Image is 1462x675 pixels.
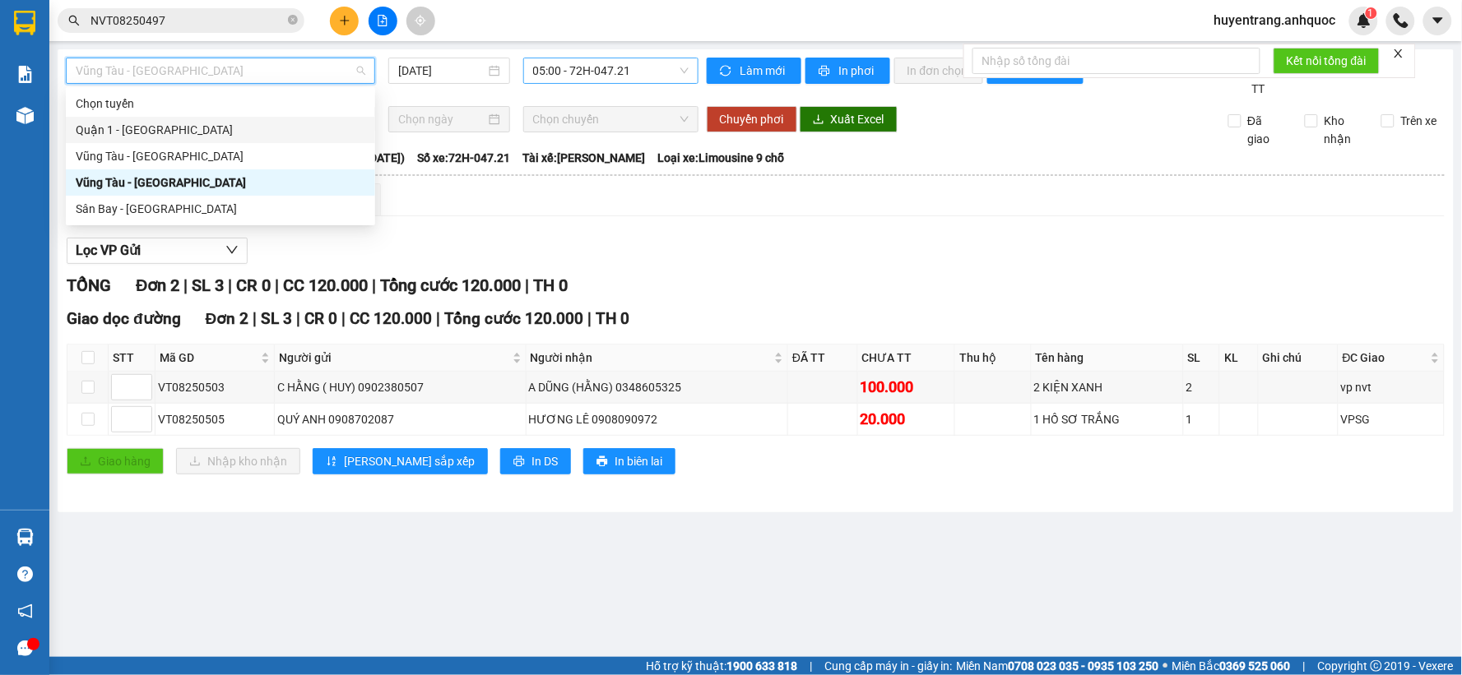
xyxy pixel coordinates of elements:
[1163,663,1168,669] span: ⚪️
[1186,378,1218,396] div: 2
[955,344,1031,372] th: Thu hộ
[720,65,734,78] span: sync
[415,15,426,26] span: aim
[1395,112,1444,130] span: Trên xe
[657,149,784,167] span: Loại xe: Limousine 9 chỗ
[225,243,239,257] span: down
[76,95,365,113] div: Chọn tuyến
[17,566,33,582] span: question-circle
[1172,657,1291,675] span: Miền Bắc
[1242,112,1293,148] span: Đã giao
[1032,344,1184,372] th: Tên hàng
[68,15,80,26] span: search
[76,121,365,139] div: Quận 1 - [GEOGRAPHIC_DATA]
[615,452,662,470] span: In biên lai
[76,58,365,83] span: Vũng Tàu - Sân Bay
[726,659,797,673] strong: 1900 633 818
[513,455,525,469] span: printer
[1343,349,1427,367] span: ĐC Giao
[1274,48,1380,74] button: Kết nối tổng đài
[296,309,300,328] span: |
[1201,10,1349,30] span: huyentrang.anhquoc
[66,143,375,169] div: Vũng Tàu - Quận 1
[109,344,155,372] th: STT
[1034,378,1181,396] div: 2 KIỆN XANH
[17,640,33,656] span: message
[707,58,801,84] button: syncLàm mới
[67,309,181,328] span: Giao dọc đường
[288,13,298,29] span: close-circle
[861,408,953,431] div: 20.000
[76,240,141,261] span: Lọc VP Gửi
[596,455,608,469] span: printer
[76,173,365,192] div: Vũng Tàu - [GEOGRAPHIC_DATA]
[894,58,984,84] button: In đơn chọn
[377,15,388,26] span: file-add
[398,110,485,128] input: Chọn ngày
[531,452,558,470] span: In DS
[819,65,833,78] span: printer
[813,113,824,127] span: download
[326,455,337,469] span: sort-ascending
[788,344,857,372] th: ĐÃ TT
[14,11,35,35] img: logo-vxr
[444,309,583,328] span: Tổng cước 120.000
[66,117,375,143] div: Quận 1 - Vũng Tàu
[16,529,34,546] img: warehouse-icon
[304,309,337,328] span: CR 0
[341,309,346,328] span: |
[1366,7,1377,19] sup: 1
[707,106,797,132] button: Chuyển phơi
[1220,344,1258,372] th: KL
[66,90,375,117] div: Chọn tuyến
[369,7,397,35] button: file-add
[533,107,689,132] span: Chọn chuyến
[1259,344,1339,372] th: Ghi chú
[1009,659,1159,673] strong: 0708 023 035 - 0935 103 250
[313,448,488,474] button: sort-ascending[PERSON_NAME] sắp xếp
[1368,7,1374,19] span: 1
[67,275,111,295] span: TỔNG
[1303,657,1306,675] span: |
[646,657,797,675] span: Hỗ trợ kỹ thuật:
[957,657,1159,675] span: Miền Nam
[261,309,292,328] span: SL 3
[253,309,257,328] span: |
[67,448,164,474] button: uploadGiao hàng
[529,410,786,428] div: HƯƠNG LÊ 0908090972
[277,378,522,396] div: C HẰNG ( HUY) 0902380507
[67,238,248,264] button: Lọc VP Gửi
[858,344,956,372] th: CHƯA TT
[406,7,435,35] button: aim
[1186,410,1218,428] div: 1
[330,7,359,35] button: plus
[155,404,275,436] td: VT08250505
[380,275,521,295] span: Tổng cước 120.000
[740,62,788,80] span: Làm mới
[1184,344,1221,372] th: SL
[344,452,475,470] span: [PERSON_NAME] sắp xếp
[417,149,510,167] span: Số xe: 72H-047.21
[861,376,953,399] div: 100.000
[176,448,300,474] button: downloadNhập kho nhận
[76,147,365,165] div: Vũng Tàu - [GEOGRAPHIC_DATA]
[1371,660,1382,672] span: copyright
[160,349,258,367] span: Mã GD
[236,275,271,295] span: CR 0
[91,12,285,30] input: Tìm tên, số ĐT hoặc mã đơn
[972,48,1260,74] input: Nhập số tổng đài
[206,309,249,328] span: Đơn 2
[1318,112,1369,148] span: Kho nhận
[1341,378,1441,396] div: vp nvt
[76,200,365,218] div: Sân Bay - [GEOGRAPHIC_DATA]
[66,169,375,196] div: Vũng Tàu - Sân Bay
[283,275,368,295] span: CC 120.000
[17,603,33,619] span: notification
[1431,13,1446,28] span: caret-down
[596,309,629,328] span: TH 0
[824,657,953,675] span: Cung cấp máy in - giấy in:
[805,58,890,84] button: printerIn phơi
[1357,13,1371,28] img: icon-new-feature
[587,309,592,328] span: |
[288,15,298,25] span: close-circle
